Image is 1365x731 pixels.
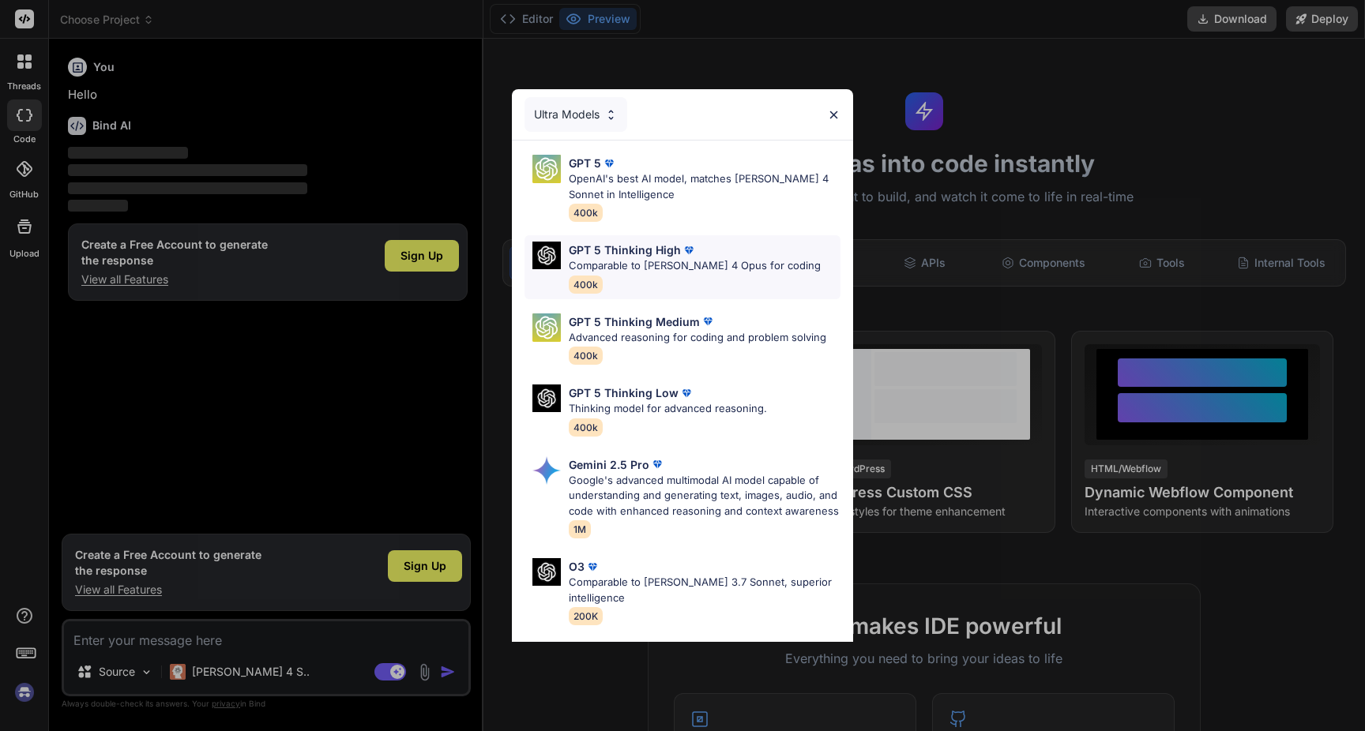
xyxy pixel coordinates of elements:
img: Pick Models [604,108,618,122]
img: Pick Models [532,558,561,586]
span: 1M [569,520,591,538]
p: OpenAI's best AI model, matches [PERSON_NAME] 4 Sonnet in Intelligence [569,171,840,202]
p: Advanced reasoning for coding and problem solving [569,330,826,346]
span: 200K [569,607,603,625]
span: 400k [569,204,603,222]
p: Gemini 2.5 Pro [569,456,649,473]
img: premium [649,456,665,472]
img: Pick Models [532,384,561,412]
span: 400k [569,347,603,365]
img: Pick Models [532,242,561,269]
img: premium [679,385,694,401]
div: Ultra Models [525,97,627,132]
img: premium [585,559,600,575]
p: Google's advanced multimodal AI model capable of understanding and generating text, images, audio... [569,473,840,519]
img: close [827,108,840,122]
img: Pick Models [532,155,561,183]
img: Pick Models [532,456,561,485]
img: Pick Models [532,313,561,342]
p: O3 [569,558,585,575]
img: premium [681,242,697,258]
p: Thinking model for advanced reasoning. [569,401,767,417]
img: premium [700,313,716,329]
p: Comparable to [PERSON_NAME] 3.7 Sonnet, superior intelligence [569,575,840,605]
p: Comparable to [PERSON_NAME] 4 Opus for coding [569,258,821,274]
p: GPT 5 Thinking Low [569,384,679,401]
p: GPT 5 [569,155,601,171]
span: 400k [569,276,603,294]
p: GPT 5 Thinking High [569,242,681,258]
span: 400k [569,418,603,437]
p: GPT 5 Thinking Medium [569,313,700,330]
img: premium [601,156,617,171]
